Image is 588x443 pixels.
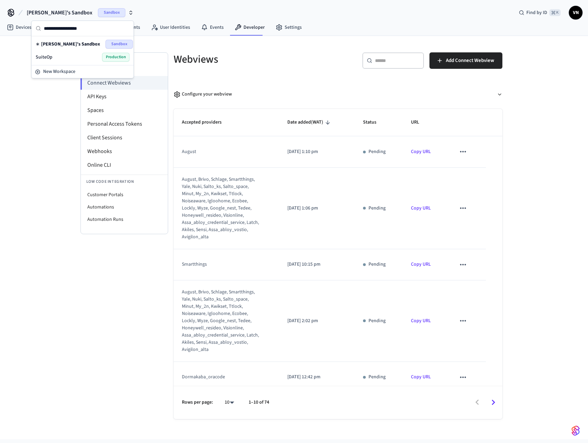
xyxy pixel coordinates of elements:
[182,148,262,155] div: august
[411,374,431,380] a: Copy URL
[549,9,561,16] span: ⌘ K
[196,21,229,34] a: Events
[105,40,133,49] span: Sandbox
[411,205,431,212] a: Copy URL
[81,103,168,117] li: Spaces
[368,317,386,325] p: Pending
[41,41,100,48] span: [PERSON_NAME]'s Sandbox
[174,91,232,98] div: Configure your webview
[80,76,168,90] li: Connect Webviews
[411,117,428,128] span: URL
[569,6,583,20] button: VN
[182,117,230,128] span: Accepted providers
[32,36,134,65] div: Suggestions
[98,8,125,17] span: Sandbox
[27,9,92,17] span: [PERSON_NAME]'s Sandbox
[81,117,168,131] li: Personal Access Tokens
[81,201,168,213] li: Automations
[287,117,332,128] span: Date added(WAT)
[81,144,168,158] li: Webhooks
[368,374,386,381] p: Pending
[43,68,75,75] span: New Workspace
[182,261,262,268] div: smartthings
[174,52,334,66] h5: Webviews
[429,52,502,69] button: Add Connect Webview
[485,394,501,410] button: Go to next page
[182,399,213,406] p: Rows per page:
[287,374,347,381] p: [DATE] 12:42 pm
[287,205,347,212] p: [DATE] 1:06 pm
[32,66,133,77] button: New Workspace
[221,397,238,407] div: 10
[287,261,347,268] p: [DATE] 10:15 pm
[526,9,547,16] span: Find by ID
[36,54,52,61] span: SuiteOp
[1,21,37,34] a: Devices
[81,158,168,172] li: Online CLI
[81,175,168,189] li: Low Code Integration
[287,148,347,155] p: [DATE] 1:10 pm
[182,176,262,241] div: august, brivo, schlage, smartthings, yale, nuki, salto_ks, salto_space, minut, my_2n, kwikset, tt...
[146,21,196,34] a: User Identities
[411,261,431,268] a: Copy URL
[513,7,566,19] div: Find by ID⌘ K
[81,189,168,201] li: Customer Portals
[249,399,269,406] p: 1–10 of 74
[368,148,386,155] p: Pending
[102,53,129,62] span: Production
[368,205,386,212] p: Pending
[363,117,385,128] span: Status
[182,374,262,381] div: dormakaba_oracode
[81,90,168,103] li: API Keys
[287,317,347,325] p: [DATE] 2:02 pm
[570,7,582,19] span: VN
[182,289,262,353] div: august, brivo, schlage, smartthings, yale, nuki, salto_ks, salto_space, minut, my_2n, kwikset, tt...
[368,261,386,268] p: Pending
[572,425,580,436] img: SeamLogoGradient.69752ec5.svg
[411,148,431,155] a: Copy URL
[446,56,494,65] span: Add Connect Webview
[270,21,307,34] a: Settings
[229,21,270,34] a: Developer
[174,85,502,103] button: Configure your webview
[411,317,431,324] a: Copy URL
[81,213,168,226] li: Automation Runs
[81,131,168,144] li: Client Sessions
